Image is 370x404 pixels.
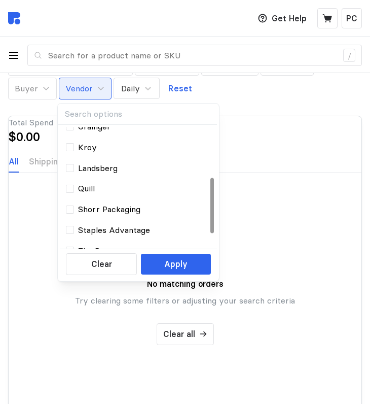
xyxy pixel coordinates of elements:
div: / [343,49,355,62]
button: PC [342,8,362,28]
p: All [9,155,19,168]
p: Apply [164,258,188,271]
p: PC [346,12,357,25]
p: Quill [78,182,95,195]
div: Total Spend [9,116,53,129]
img: svg%3e [8,12,20,24]
div: Daily [121,82,140,94]
p: Shipping [29,155,63,168]
input: Search for a product name or SKU [48,45,337,66]
p: Staples Advantage [78,224,150,237]
p: Reset [168,82,192,95]
p: Vendor [65,82,93,95]
button: Clear all [157,323,214,345]
p: Clear [91,258,112,271]
p: $0.00 [9,131,40,143]
button: Clear [66,253,137,275]
p: Buyer [15,82,38,95]
p: Get Help [272,12,307,25]
p: Grainger [78,120,110,133]
button: Buyer [8,78,57,99]
button: Apply [141,254,211,275]
button: Vendor [59,78,112,99]
p: Try clearing some filters or adjusting your search criteria [75,294,295,307]
p: No matching orders [147,278,224,290]
p: Kroy [78,141,97,154]
p: Shorr Packaging [78,203,140,216]
input: Search options [58,104,217,125]
p: Landsberg [78,162,118,175]
button: Get Help [251,8,313,29]
p: Clear all [163,328,195,341]
p: The Boxery [78,245,123,257]
button: Reset [162,78,199,99]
